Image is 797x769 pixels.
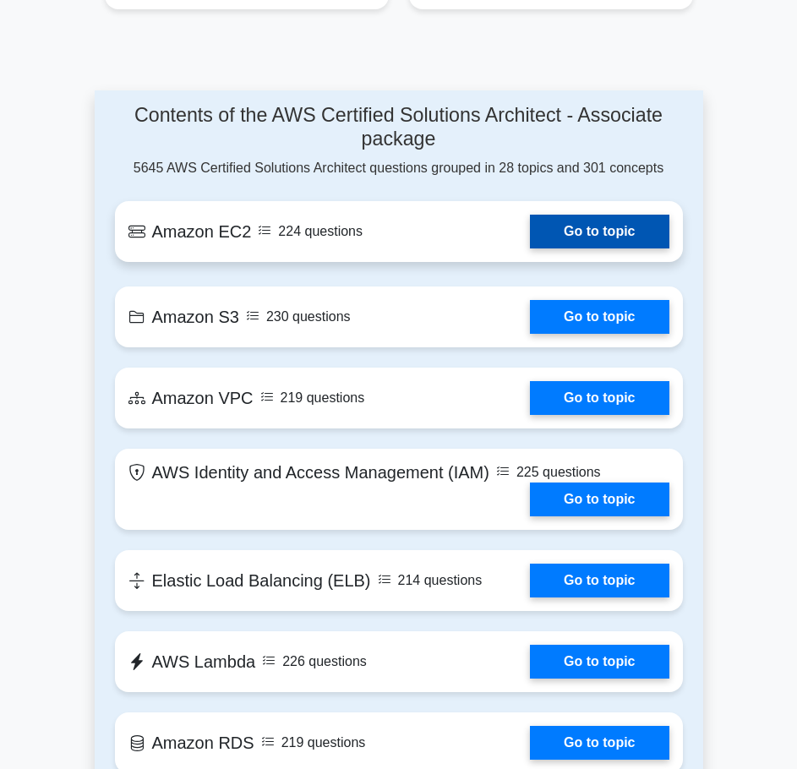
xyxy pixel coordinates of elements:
[530,645,669,679] a: Go to topic
[115,104,683,178] div: 5645 AWS Certified Solutions Architect questions grouped in 28 topics and 301 concepts
[530,564,669,597] a: Go to topic
[530,483,669,516] a: Go to topic
[530,726,669,760] a: Go to topic
[530,381,669,415] a: Go to topic
[530,300,669,334] a: Go to topic
[115,104,683,151] h4: Contents of the AWS Certified Solutions Architect - Associate package
[530,215,669,248] a: Go to topic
